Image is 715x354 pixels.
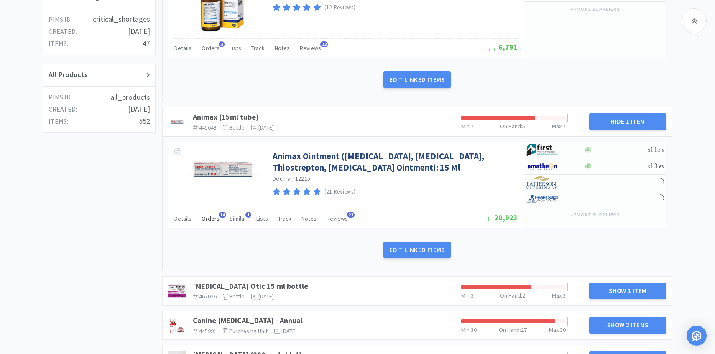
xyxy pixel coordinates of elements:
h4: 47 [143,38,150,50]
span: 1 Item [626,117,645,125]
span: Max : [552,292,563,299]
a: Canine [MEDICAL_DATA] - Annual [193,316,303,325]
a: Animax (15ml tube) [193,112,259,122]
span: 27 [521,326,527,334]
span: Details [174,44,192,52]
h5: items: [49,116,68,127]
span: Min : [461,292,471,299]
span: 5 [522,122,525,130]
span: [DATE] [258,293,274,300]
button: Edit Linked Items [383,242,450,258]
span: Similar [230,215,246,222]
span: 21 [347,212,355,218]
span: 12 [320,41,328,47]
span: On Hand : [500,292,522,299]
span: On Hand : [499,326,521,334]
span: Reviews [300,44,321,52]
span: 445648 [199,124,217,131]
span: Min : [461,326,471,334]
span: 445991 [199,327,217,335]
h5: items: [49,38,68,49]
span: Track [251,44,265,52]
button: Show 2 Items [589,317,667,334]
span: 7 [471,122,474,130]
span: Max : [552,122,563,130]
span: bottle [229,293,245,300]
span: 30 [560,326,566,334]
span: 14 [219,212,226,218]
img: 7915dbd3f8974342a4dc3feb8efc1740_58.png [526,193,558,205]
span: 1 [245,212,251,218]
img: 726e9a37c0dd47c7b88a1f7388718421_633751.jpeg [168,282,186,300]
a: [MEDICAL_DATA] Otic 15 ml bottle [193,281,308,291]
a: Dechra [273,175,291,182]
span: 3 [471,292,474,299]
span: $ [648,163,650,170]
button: Edit Linked Items [383,71,450,88]
h4: 552 [139,115,150,127]
h5: created: [49,104,77,115]
p: (21 Reviews) [324,188,356,196]
span: Lists [230,44,241,52]
span: Lists [256,215,268,222]
span: Details [174,215,192,222]
span: [DATE] [281,327,297,335]
img: d35520b60ca441f49d2be1520667a19b.png [168,118,186,126]
span: Orders [202,44,220,52]
span: 3 [219,41,225,47]
span: 3 [563,292,566,299]
h4: critical_shortages [93,13,150,25]
h2: All Products [49,69,88,81]
span: 11 [648,145,664,154]
span: Reviews [327,215,348,222]
span: Track [278,215,291,222]
span: bottle [229,124,245,131]
span: 12215 [295,175,310,182]
span: 7 [563,122,566,130]
span: purchasing unit [229,327,268,335]
span: 467076 [199,293,217,300]
span: . 63 [658,163,664,170]
span: Notes [275,44,290,52]
h5: PIMS ID: [49,92,72,103]
a: Animax Ointment ([MEDICAL_DATA], [MEDICAL_DATA], Thiostrepton, [MEDICAL_DATA] Ointment): 15 Ml [273,150,516,173]
span: 30 [471,326,477,334]
img: f5e969b455434c6296c6d81ef179fa71_3.png [526,176,558,189]
img: 3331a67d23dc422aa21b1ec98afbf632_11.png [526,160,558,173]
button: +4more suppliers [566,3,624,15]
span: Orders [202,215,220,222]
span: $ [648,147,650,153]
p: (12 Reviews) [324,3,356,12]
h5: created: [49,26,77,37]
span: 20,923 [485,213,518,222]
div: Open Intercom Messenger [687,326,707,346]
span: 6,791 [489,42,518,52]
button: +7more suppliers [566,209,624,221]
h4: [DATE] [128,103,150,115]
span: Max : [549,326,560,334]
span: · [292,175,294,182]
span: [DATE] [258,124,274,131]
span: Min : [461,122,471,130]
button: Show 1 Item [589,283,667,299]
span: 1 Item [628,287,646,295]
span: 2 [522,292,525,299]
span: 2 Items [626,321,649,329]
span: Notes [301,215,317,222]
span: 13 [648,161,664,171]
img: 67d67680309e4a0bb49a5ff0391dcc42_6.png [526,144,558,156]
h5: PIMS ID: [49,14,72,25]
h4: [DATE] [128,25,150,38]
img: aebb3e84990e4ed8b130d6b4f9419d0f_402692.png [181,150,264,188]
h4: all_products [110,92,150,104]
img: b9cd0ea5a075463bb1b2ca9d63f378ed_454272.png [168,316,186,334]
span: . 56 [658,147,664,153]
button: Hide 1 Item [589,113,667,130]
span: On Hand : [500,122,522,130]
